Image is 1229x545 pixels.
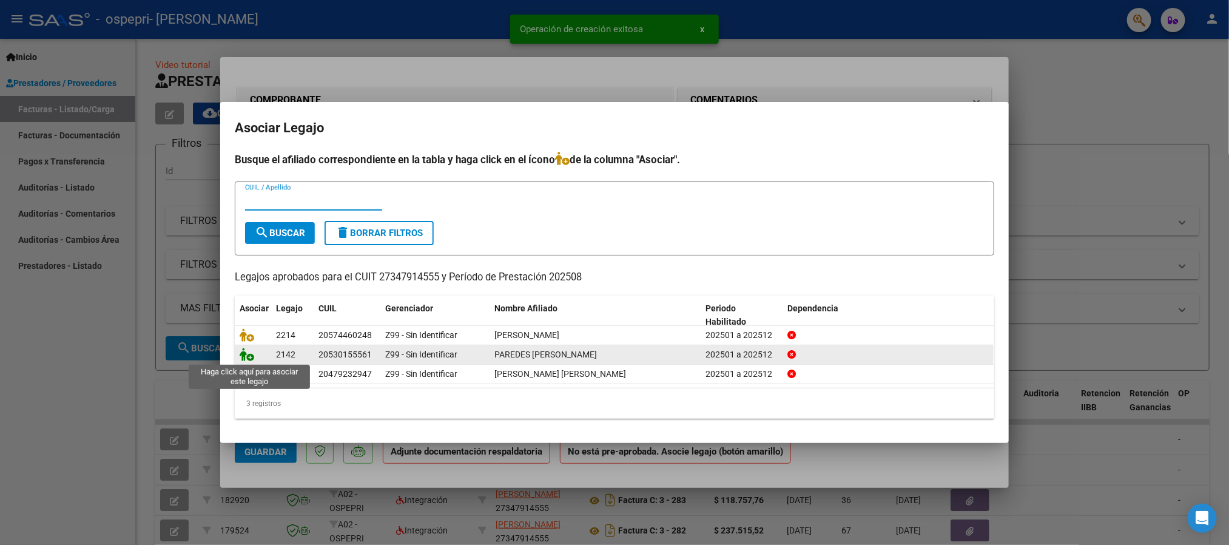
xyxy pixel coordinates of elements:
[494,303,557,313] span: Nombre Afiliado
[335,228,423,239] span: Borrar Filtros
[255,225,269,240] mat-icon: search
[1188,504,1217,533] div: Open Intercom Messenger
[318,328,372,342] div: 20574460248
[276,350,295,359] span: 2142
[235,296,271,336] datatable-header-cell: Asociar
[787,303,838,313] span: Dependencia
[705,328,778,342] div: 202501 a 202512
[235,270,994,285] p: Legajos aprobados para el CUIT 27347914555 y Período de Prestación 202508
[235,152,994,168] h4: Busque el afiliado correspondiente en la tabla y haga click en el ícono de la columna "Asociar".
[380,296,490,336] datatable-header-cell: Gerenciador
[255,228,305,239] span: Buscar
[701,296,783,336] datatable-header-cell: Periodo Habilitado
[705,348,778,362] div: 202501 a 202512
[705,303,746,327] span: Periodo Habilitado
[318,303,337,313] span: CUIL
[705,367,778,381] div: 202501 a 202512
[314,296,380,336] datatable-header-cell: CUIL
[385,303,433,313] span: Gerenciador
[494,330,559,340] span: JARA MATEO VALENTIN
[494,350,597,359] span: PAREDES CABRERA URIEL EFRAIN
[235,388,994,419] div: 3 registros
[385,350,457,359] span: Z99 - Sin Identificar
[276,303,303,313] span: Legajo
[245,222,315,244] button: Buscar
[325,221,434,245] button: Borrar Filtros
[335,225,350,240] mat-icon: delete
[235,117,994,140] h2: Asociar Legajo
[318,367,372,381] div: 20479232947
[276,330,295,340] span: 2214
[490,296,701,336] datatable-header-cell: Nombre Afiliado
[318,348,372,362] div: 20530155561
[276,369,295,379] span: 2320
[494,369,626,379] span: LOPEZ KEVIN ANGEL
[271,296,314,336] datatable-header-cell: Legajo
[385,330,457,340] span: Z99 - Sin Identificar
[240,303,269,313] span: Asociar
[385,369,457,379] span: Z99 - Sin Identificar
[783,296,994,336] datatable-header-cell: Dependencia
